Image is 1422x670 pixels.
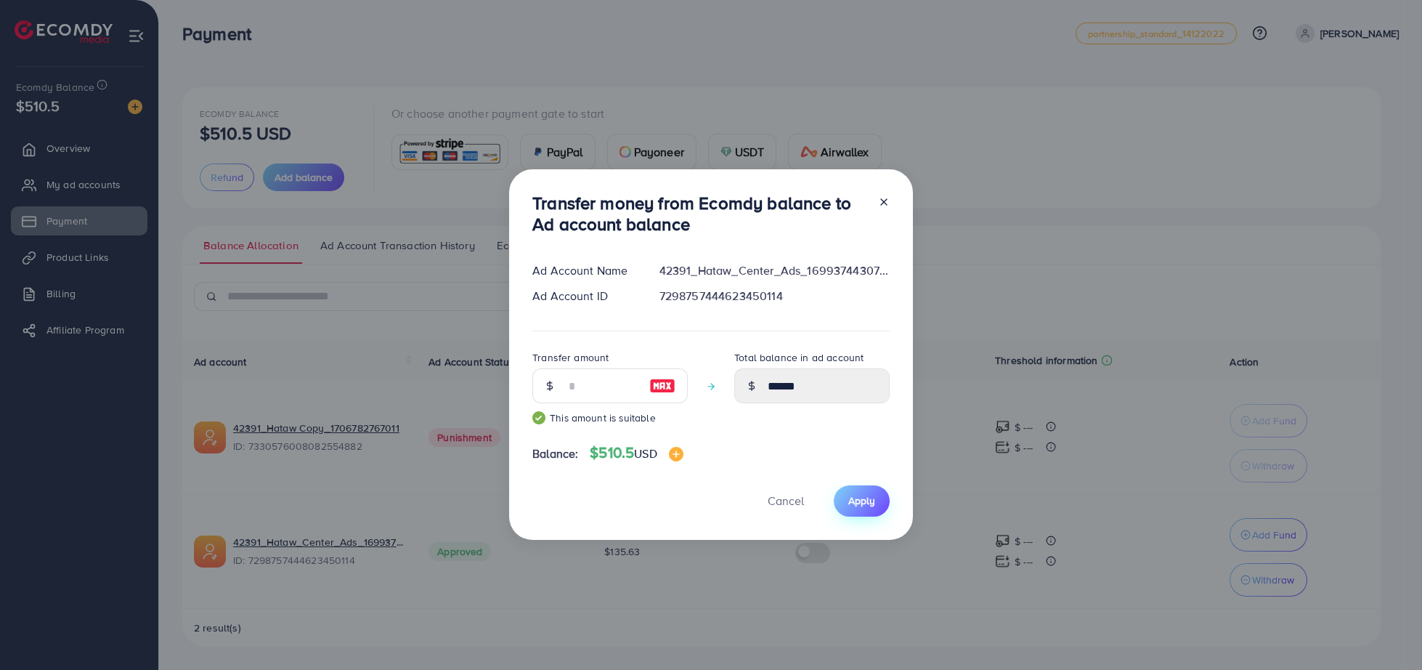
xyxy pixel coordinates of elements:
button: Apply [834,485,890,517]
div: 42391_Hataw_Center_Ads_1699374430760 [648,262,901,279]
iframe: Chat [1360,605,1411,659]
img: image [669,447,683,461]
span: Balance: [532,445,578,462]
div: Ad Account Name [521,262,648,279]
small: This amount is suitable [532,411,688,425]
span: Cancel [768,493,804,509]
label: Total balance in ad account [734,350,864,365]
label: Transfer amount [532,350,609,365]
h4: $510.5 [590,444,683,462]
img: guide [532,411,545,424]
h3: Transfer money from Ecomdy balance to Ad account balance [532,193,866,235]
img: image [649,377,675,395]
div: 7298757444623450114 [648,288,901,304]
button: Cancel [749,485,822,517]
div: Ad Account ID [521,288,648,304]
span: USD [634,445,657,461]
span: Apply [848,493,875,508]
